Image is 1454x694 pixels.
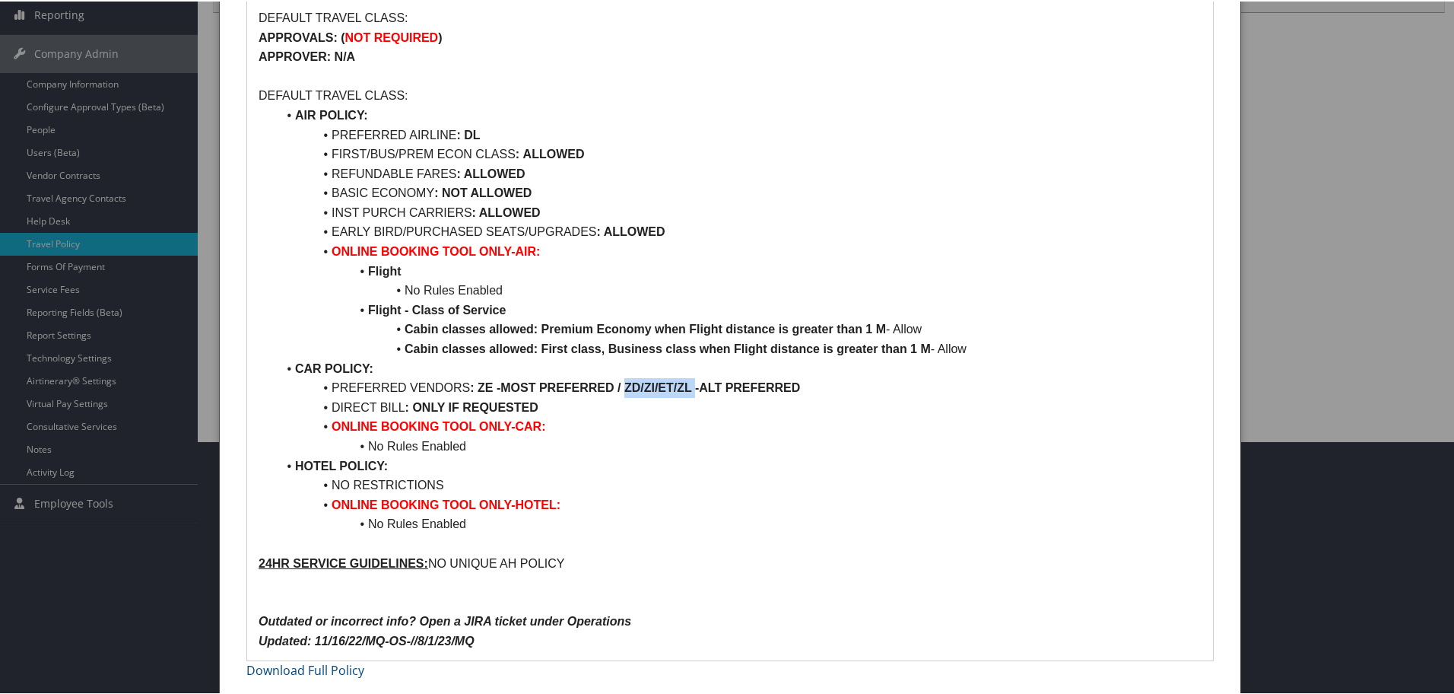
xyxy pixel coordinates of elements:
[277,513,1202,533] li: No Rules Enabled
[259,84,1202,104] p: DEFAULT TRAVEL CLASS:
[277,377,1202,396] li: PREFERRED VENDORS
[295,361,373,374] strong: CAR POLICY:
[277,182,1202,202] li: BASIC ECONOMY
[344,30,438,43] strong: NOT REQUIRED
[405,321,886,334] strong: Cabin classes allowed: Premium Economy when Flight distance is greater than 1 M
[332,419,546,431] strong: ONLINE BOOKING TOOL ONLY-CAR:
[295,107,368,120] strong: AIR POLICY:
[259,49,355,62] strong: APPROVER: N/A
[259,30,344,43] strong: APPROVALS: (
[368,263,402,276] strong: Flight
[368,302,506,315] strong: Flight - Class of Service
[277,143,1202,163] li: FIRST/BUS/PREM ECON CLASS
[332,497,560,510] strong: ONLINE BOOKING TOOL ONLY-HOTEL:
[277,279,1202,299] li: No Rules Enabled
[259,633,475,646] em: Updated: 11/16/22/MQ-OS-//8/1/23/MQ
[516,146,519,159] strong: :
[470,380,474,393] strong: :
[456,166,525,179] strong: : ALLOWED
[478,380,800,393] strong: ZE -MOST PREFERRED / ZD/ZI/ET/ZL -ALT PREFERRED
[277,318,1202,338] li: - Allow
[259,613,631,626] em: Outdated or incorrect info? Open a JIRA ticket under Operations
[405,400,538,412] strong: : ONLY IF REQUESTED
[295,458,388,471] strong: HOTEL POLICY:
[597,224,665,237] strong: : ALLOWED
[259,552,1202,572] p: NO UNIQUE AH POLICY
[277,474,1202,494] li: NO RESTRICTIONS
[246,661,364,677] a: Download Full Policy
[434,185,532,198] strong: : NOT ALLOWED
[456,127,480,140] strong: : DL
[277,202,1202,221] li: INST PURCH CARRIERS
[259,556,428,568] u: 24HR SERVICE GUIDELINES:
[523,146,585,159] strong: ALLOWED
[277,124,1202,144] li: PREFERRED AIRLINE
[332,244,540,256] strong: ONLINE BOOKING TOOL ONLY-AIR:
[472,205,541,218] strong: : ALLOWED
[259,7,1202,27] p: DEFAULT TRAVEL CLASS:
[277,338,1202,358] li: - Allow
[277,163,1202,183] li: REFUNDABLE FARES
[277,221,1202,240] li: EARLY BIRD/PURCHASED SEATS/UPGRADES
[277,435,1202,455] li: No Rules Enabled
[405,341,931,354] strong: Cabin classes allowed: First class, Business class when Flight distance is greater than 1 M
[277,396,1202,416] li: DIRECT BILL
[438,30,442,43] strong: )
